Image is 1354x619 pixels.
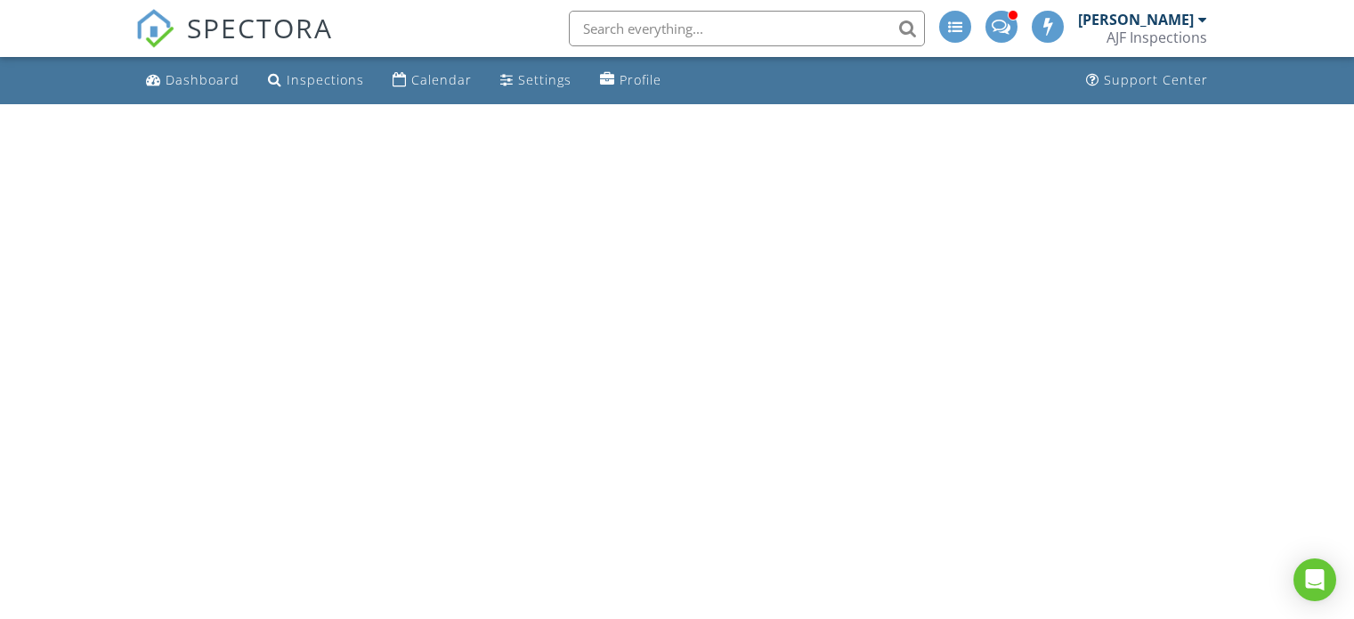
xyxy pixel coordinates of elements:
[518,71,572,88] div: Settings
[135,24,333,61] a: SPECTORA
[187,9,333,46] span: SPECTORA
[1104,71,1208,88] div: Support Center
[1293,558,1336,601] div: Open Intercom Messenger
[620,71,661,88] div: Profile
[135,9,174,48] img: The Best Home Inspection Software - Spectora
[139,64,247,97] a: Dashboard
[261,64,371,97] a: Inspections
[287,71,364,88] div: Inspections
[593,64,669,97] a: Profile
[1079,64,1215,97] a: Support Center
[411,71,472,88] div: Calendar
[1078,11,1194,29] div: [PERSON_NAME]
[1107,29,1207,46] div: AJF Inspections
[493,64,579,97] a: Settings
[385,64,479,97] a: Calendar
[569,11,925,46] input: Search everything...
[166,71,239,88] div: Dashboard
